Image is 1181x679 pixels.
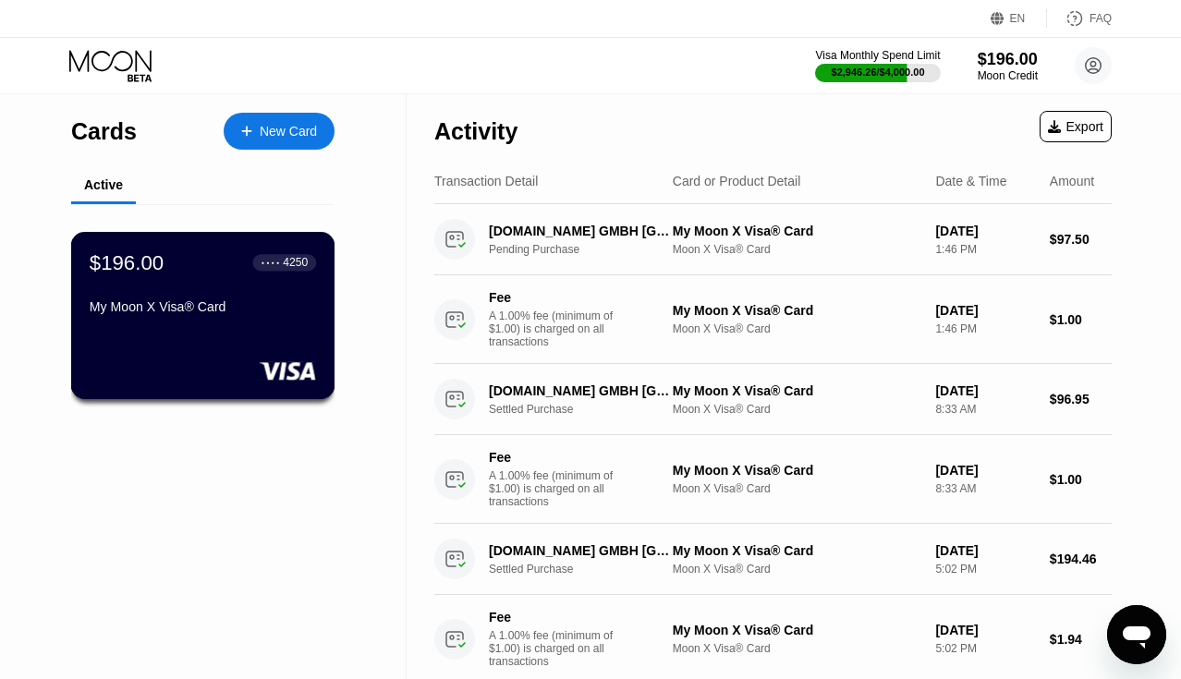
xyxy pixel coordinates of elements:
div: Activity [434,118,517,145]
div: $97.50 [1050,232,1112,247]
div: $196.00Moon Credit [978,50,1038,82]
div: Settled Purchase [489,563,690,576]
div: 4250 [283,256,308,269]
div: Moon X Visa® Card [673,243,921,256]
div: ● ● ● ● [262,260,280,265]
div: Pending Purchase [489,243,690,256]
div: My Moon X Visa® Card [673,543,921,558]
div: $196.00 [978,50,1038,69]
div: Moon Credit [978,69,1038,82]
div: [DATE] [935,303,1034,318]
div: 8:33 AM [935,403,1034,416]
div: [DATE] [935,383,1034,398]
div: FAQ [1090,12,1112,25]
div: Active [84,177,123,192]
div: $1.00 [1050,312,1112,327]
div: 5:02 PM [935,563,1034,576]
div: Transaction Detail [434,174,538,188]
div: Moon X Visa® Card [673,403,921,416]
div: [DOMAIN_NAME] GMBH [GEOGRAPHIC_DATA] SAAT [489,543,676,558]
div: My Moon X Visa® Card [673,383,921,398]
div: $194.46 [1050,552,1112,566]
div: Export [1040,111,1112,142]
div: A 1.00% fee (minimum of $1.00) is charged on all transactions [489,629,627,668]
div: [DOMAIN_NAME] GMBH [GEOGRAPHIC_DATA] SAATPending PurchaseMy Moon X Visa® CardMoon X Visa® Card[DA... [434,204,1112,275]
div: 1:46 PM [935,322,1034,335]
div: [DOMAIN_NAME] GMBH [GEOGRAPHIC_DATA] SAATSettled PurchaseMy Moon X Visa® CardMoon X Visa® Card[DA... [434,524,1112,595]
div: FAQ [1047,9,1112,28]
div: [DATE] [935,224,1034,238]
div: Cards [71,118,137,145]
div: Moon X Visa® Card [673,482,921,495]
div: $196.00 [90,250,164,274]
div: A 1.00% fee (minimum of $1.00) is charged on all transactions [489,469,627,508]
div: $2,946.26 / $4,000.00 [832,67,925,78]
div: $96.95 [1050,392,1112,406]
div: My Moon X Visa® Card [90,299,316,314]
div: Fee [489,450,618,465]
div: $196.00● ● ● ●4250My Moon X Visa® Card [72,233,334,398]
div: FeeA 1.00% fee (minimum of $1.00) is charged on all transactionsMy Moon X Visa® CardMoon X Visa® ... [434,275,1112,364]
div: FeeA 1.00% fee (minimum of $1.00) is charged on all transactionsMy Moon X Visa® CardMoon X Visa® ... [434,435,1112,524]
div: Export [1048,119,1103,134]
div: $1.94 [1050,632,1112,647]
div: Amount [1050,174,1094,188]
div: Moon X Visa® Card [673,563,921,576]
div: Settled Purchase [489,403,690,416]
div: A 1.00% fee (minimum of $1.00) is charged on all transactions [489,309,627,348]
div: My Moon X Visa® Card [673,224,921,238]
div: Moon X Visa® Card [673,642,921,655]
div: Visa Monthly Spend Limit$2,946.26/$4,000.00 [815,49,940,82]
div: New Card [260,124,317,139]
div: [DOMAIN_NAME] GMBH [GEOGRAPHIC_DATA] SAAT [489,383,676,398]
div: EN [991,9,1047,28]
div: 1:46 PM [935,243,1034,256]
div: New Card [224,113,335,150]
div: [DOMAIN_NAME] GMBH [GEOGRAPHIC_DATA] SAATSettled PurchaseMy Moon X Visa® CardMoon X Visa® Card[DA... [434,364,1112,435]
iframe: Knop om het berichtenvenster te openen [1107,605,1166,664]
div: My Moon X Visa® Card [673,623,921,637]
div: [DOMAIN_NAME] GMBH [GEOGRAPHIC_DATA] SAAT [489,224,676,238]
div: [DATE] [935,543,1034,558]
div: Card or Product Detail [673,174,801,188]
div: Date & Time [935,174,1006,188]
div: EN [1010,12,1026,25]
div: Fee [489,610,618,624]
div: $1.00 [1050,472,1112,487]
div: Visa Monthly Spend Limit [815,49,940,62]
div: Moon X Visa® Card [673,322,921,335]
div: My Moon X Visa® Card [673,303,921,318]
div: Fee [489,290,618,305]
div: 5:02 PM [935,642,1034,655]
div: My Moon X Visa® Card [673,463,921,478]
div: [DATE] [935,623,1034,637]
div: 8:33 AM [935,482,1034,495]
div: [DATE] [935,463,1034,478]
